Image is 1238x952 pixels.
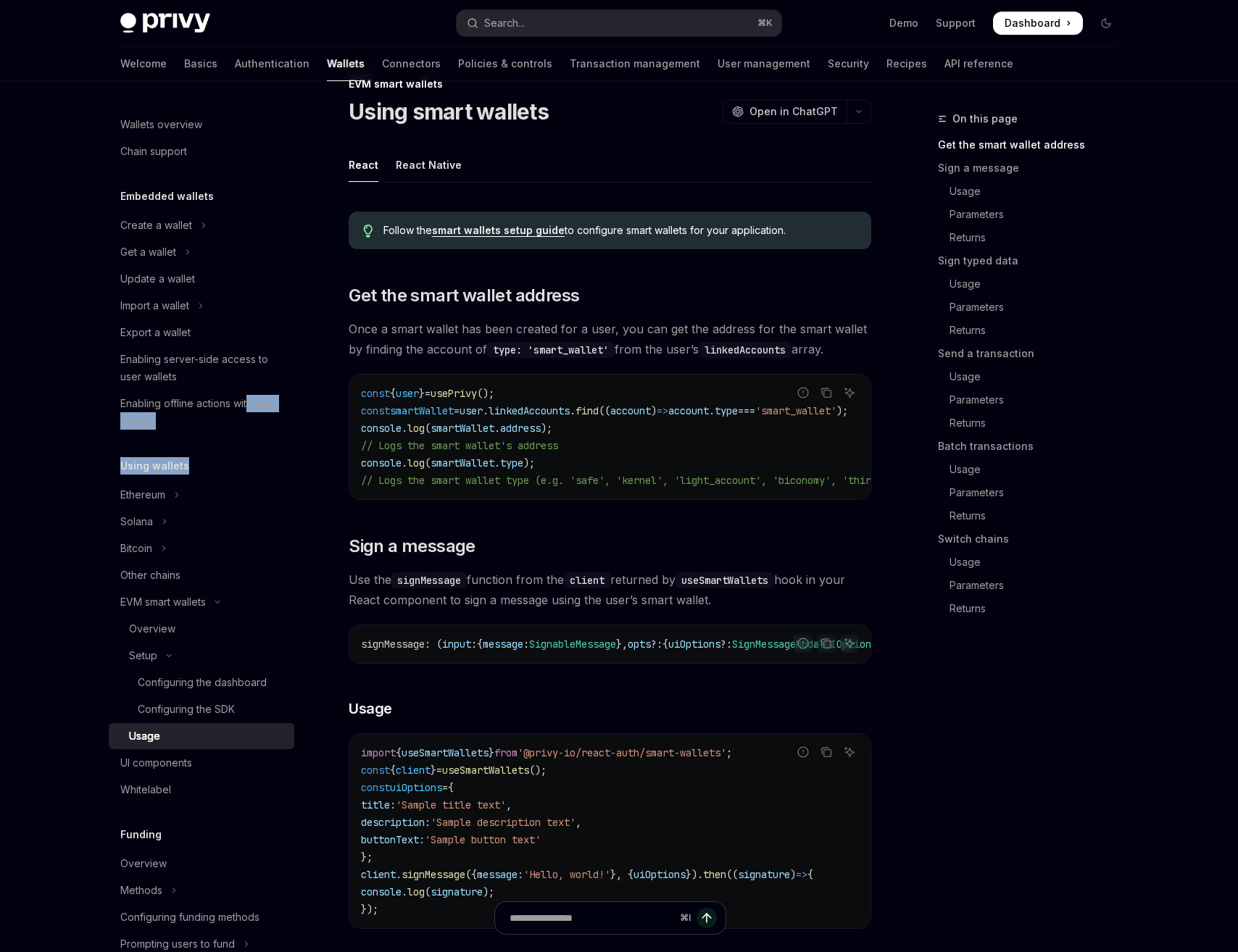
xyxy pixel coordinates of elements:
span: title: [361,798,396,811]
span: }, [616,638,628,651]
span: { [477,638,483,651]
svg: Tip [363,225,373,238]
a: Returns [938,504,1129,527]
span: . [494,456,500,469]
span: type [500,456,523,469]
span: (( [599,404,610,417]
span: const [361,764,390,777]
span: }; [361,851,373,864]
span: . [570,404,576,417]
button: Ask AI [840,383,859,402]
span: 'Sample title text' [396,798,506,811]
span: : ( [425,638,442,651]
div: Whitelabel [120,781,171,798]
code: signMessage [391,572,467,588]
span: } [489,746,494,759]
span: { [662,638,668,651]
div: React Native [396,148,462,182]
button: Copy the contents from the code block [817,634,836,653]
span: usePrivy [431,387,477,400]
span: then [703,868,726,881]
div: EVM smart wallets [349,77,871,91]
span: console [361,456,402,469]
div: Search... [484,14,525,32]
div: Enabling offline actions with user wallets [120,395,286,430]
span: === [738,404,755,417]
span: => [657,404,668,417]
span: { [448,781,454,794]
span: = [436,764,442,777]
button: Toggle Solana section [109,509,294,535]
div: Enabling server-side access to user wallets [120,351,286,385]
span: (); [477,387,494,400]
a: Usage [938,551,1129,574]
span: . [402,885,407,898]
button: Toggle EVM smart wallets section [109,589,294,615]
span: smartWallet [431,422,494,435]
span: . [483,404,489,417]
div: Setup [129,647,157,664]
a: Authentication [235,46,309,81]
span: ) [651,404,657,417]
div: Wallets overview [120,116,202,133]
span: ) [790,868,796,881]
span: signMessage [402,868,465,881]
a: Welcome [120,46,167,81]
span: uiOptions [633,868,686,881]
span: ); [483,885,494,898]
div: Configuring the SDK [138,701,235,718]
a: Returns [938,597,1129,620]
a: Security [828,46,869,81]
button: Send message [697,908,717,928]
a: Export a wallet [109,320,294,346]
span: , [576,816,581,829]
span: account [668,404,709,417]
span: Use the function from the returned by hook in your React component to sign a message using the us... [349,569,871,610]
a: Connectors [382,46,441,81]
a: Parameters [938,296,1129,319]
span: smartWallet [431,456,494,469]
span: uiOptions [390,781,442,794]
button: Toggle Get a wallet section [109,239,294,265]
a: UI components [109,750,294,776]
span: On this page [952,110,1018,128]
span: ; [726,746,732,759]
span: ); [523,456,535,469]
a: Configuring the dashboard [109,669,294,696]
span: . [709,404,715,417]
a: Parameters [938,388,1129,412]
span: log [407,885,425,898]
span: { [390,764,396,777]
div: Configuring funding methods [120,909,259,926]
span: '@privy-io/react-auth/smart-wallets' [518,746,726,759]
span: SignableMessage [529,638,616,651]
a: Batch transactions [938,435,1129,458]
a: Overview [109,851,294,877]
span: : [523,638,529,651]
a: Returns [938,226,1129,249]
div: Ethereum [120,486,165,504]
div: Get a wallet [120,243,176,261]
a: Parameters [938,574,1129,597]
a: Support [936,16,976,30]
span: signature [738,868,790,881]
div: Configuring the dashboard [138,674,267,691]
a: Dashboard [993,12,1083,35]
span: const [361,404,390,417]
a: Configuring funding methods [109,904,294,930]
span: Follow the to configure smart wallets for your application. [383,223,857,238]
a: Demo [889,16,918,30]
span: ( [425,456,431,469]
span: user [396,387,419,400]
button: Open search [457,10,781,36]
a: Get the smart wallet address [938,133,1129,156]
button: Report incorrect code [794,743,813,761]
span: => [796,868,807,881]
a: Parameters [938,481,1129,504]
span: , [506,798,512,811]
button: Copy the contents from the code block [817,743,836,761]
button: Copy the contents from the code block [817,383,836,402]
span: description: [361,816,431,829]
span: const [361,387,390,400]
a: Returns [938,319,1129,342]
